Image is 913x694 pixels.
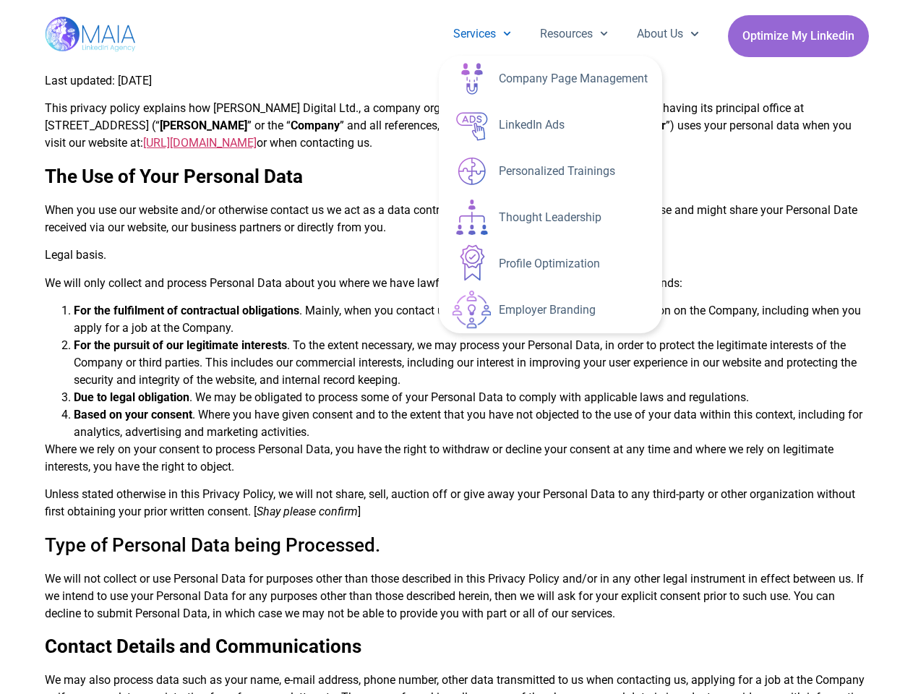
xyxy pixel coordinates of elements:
li: . To the extent necessary, we may process your Personal Data, in order to protect the legitimate ... [74,337,869,389]
p: Legal basis. [45,247,869,264]
nav: Menu [439,15,713,53]
p: Where we rely on your consent to process Personal Data, you have the right to withdraw or decline... [45,441,869,476]
a: LinkedIn Ads [439,102,662,148]
h2: Type of Personal Data being Processed. [45,531,869,559]
a: Profile Optimization [439,241,662,287]
a: Personalized Trainings [439,148,662,194]
a: Resources [526,15,622,53]
b: For the pursuit of our legitimate interests [74,338,287,352]
ul: Services [439,56,662,333]
p: When you use our website and/or otherwise contact us we act as a data controller. This Privacy Po... [45,202,869,236]
li: . We may be obligated to process some of your Personal Data to comply with applicable laws and re... [74,389,869,406]
p: We will not collect or use Personal Data for purposes other than those described in this Privacy ... [45,570,869,622]
a: About Us [622,15,713,53]
a: [URL][DOMAIN_NAME] [143,136,257,150]
b: Based on your consent [74,408,192,421]
li: . Where you have given consent and to the extent that you have not objected to the use of your da... [74,406,869,441]
b: [PERSON_NAME] [160,119,247,132]
b: For the fulfilment of contractual obligations [74,304,299,317]
b: Due to legal obligation [74,390,189,404]
b: Company [291,119,340,132]
a: Optimize My Linkedin [728,15,869,57]
i: Shay please confirm [257,505,358,518]
a: Employer Branding [439,287,662,333]
p: We will only collect and process Personal Data about you where we have lawful basis. We rely on t... [45,275,869,292]
a: Thought Leadership [439,194,662,241]
a: Company Page Management [439,56,662,102]
a: Services [439,15,526,53]
li: . Mainly, when you contact us and/or request to receive more information on the Company, includin... [74,302,869,337]
b: Contact Details and Communications [45,635,361,657]
span: Optimize My Linkedin [742,22,854,50]
b: The Use of Your Personal Data [45,166,303,187]
p: Last updated: [DATE] [45,72,869,90]
p: This privacy policy explains how [PERSON_NAME] Digital Ltd., a company organized under the laws o... [45,100,869,152]
p: Unless stated otherwise in this Privacy Policy, we will not share, sell, auction off or give away... [45,486,869,520]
